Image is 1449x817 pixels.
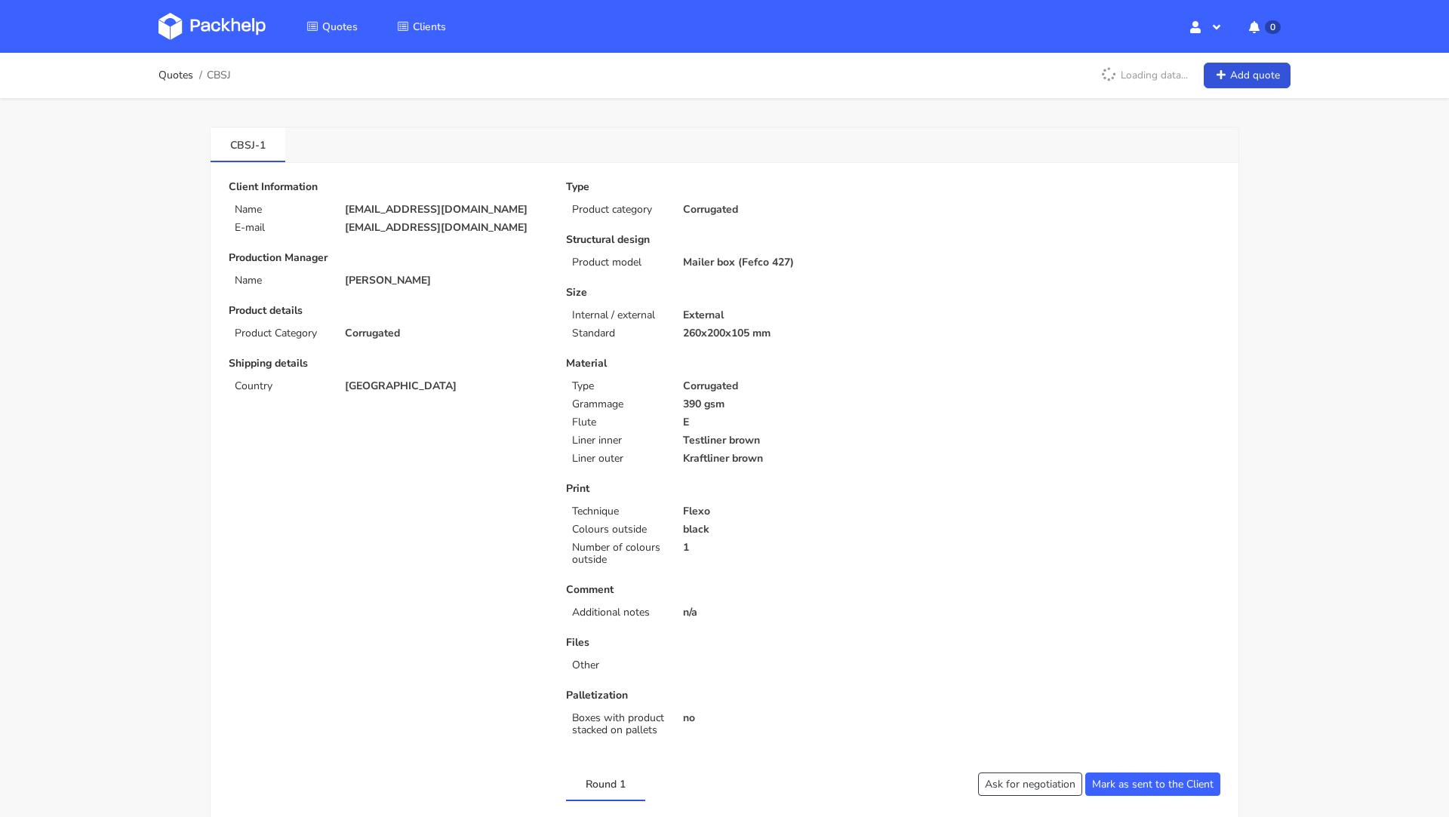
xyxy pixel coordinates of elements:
[1237,13,1291,40] button: 0
[572,659,664,671] p: Other
[683,204,883,216] p: Corrugated
[572,256,664,269] p: Product model
[566,584,882,596] p: Comment
[345,275,545,287] p: [PERSON_NAME]
[345,380,545,392] p: [GEOGRAPHIC_DATA]
[566,234,882,246] p: Structural design
[566,690,882,702] p: Palletization
[379,13,464,40] a: Clients
[229,358,545,370] p: Shipping details
[572,380,664,392] p: Type
[683,380,883,392] p: Corrugated
[566,483,882,495] p: Print
[235,327,327,339] p: Product Category
[235,222,327,234] p: E-mail
[683,524,883,536] p: black
[572,204,664,216] p: Product category
[683,505,883,518] p: Flexo
[683,416,883,428] p: E
[158,69,193,81] a: Quotes
[978,772,1082,796] button: Ask for negotiation
[211,127,285,161] a: CBSJ-1
[572,398,664,410] p: Grammage
[572,542,664,566] p: Number of colours outside
[345,327,545,339] p: Corrugated
[322,20,358,34] span: Quotes
[566,766,645,800] a: Round 1
[572,524,664,536] p: Colours outside
[683,256,883,269] p: Mailer box (Fefco 427)
[235,275,327,287] p: Name
[1094,63,1195,88] p: Loading data...
[683,542,883,554] p: 1
[566,181,882,193] p: Type
[345,222,545,234] p: [EMAIL_ADDRESS][DOMAIN_NAME]
[572,435,664,447] p: Liner inner
[566,637,882,649] p: Files
[345,204,545,216] p: [EMAIL_ADDRESS][DOMAIN_NAME]
[683,327,883,339] p: 260x200x105 mm
[566,287,882,299] p: Size
[683,453,883,465] p: Kraftliner brown
[1204,63,1291,89] a: Add quote
[683,435,883,447] p: Testliner brown
[572,309,664,321] p: Internal / external
[235,380,327,392] p: Country
[566,358,882,370] p: Material
[229,181,545,193] p: Client Information
[288,13,376,40] a: Quotes
[572,712,664,736] p: Boxes with product stacked on pallets
[683,607,883,619] p: n/a
[572,453,664,465] p: Liner outer
[229,305,545,317] p: Product details
[572,505,664,518] p: Technique
[683,398,883,410] p: 390 gsm
[235,204,327,216] p: Name
[229,252,545,264] p: Production Manager
[413,20,446,34] span: Clients
[1085,772,1220,796] button: Mark as sent to the Client
[572,327,664,339] p: Standard
[683,712,883,724] p: no
[683,309,883,321] p: External
[572,416,664,428] p: Flute
[572,607,664,619] p: Additional notes
[1265,20,1281,34] span: 0
[158,60,231,91] nav: breadcrumb
[207,69,231,81] span: CBSJ
[158,13,266,40] img: Dashboard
